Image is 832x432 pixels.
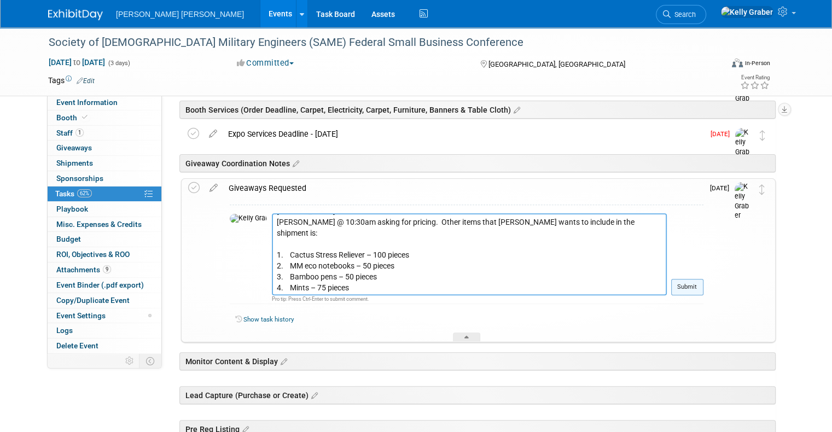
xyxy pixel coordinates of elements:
[56,159,93,167] span: Shipments
[290,157,299,168] a: Edit sections
[56,311,106,320] span: Event Settings
[56,265,111,274] span: Attachments
[735,182,751,221] img: Kelly Graber
[103,265,111,273] span: 9
[760,130,765,141] i: Move task
[56,129,84,137] span: Staff
[711,130,735,138] span: [DATE]
[223,125,704,143] div: Expo Services Deadline - [DATE]
[45,33,709,52] div: Society of [DEMOGRAPHIC_DATA] Military Engineers (SAME) Federal Small Business Conference
[48,217,161,232] a: Misc. Expenses & Credits
[656,5,706,24] a: Search
[759,184,765,195] i: Move task
[56,296,130,305] span: Copy/Duplicate Event
[72,58,82,67] span: to
[56,326,73,335] span: Logs
[511,104,520,115] a: Edit sections
[744,59,770,67] div: In-Person
[671,279,703,295] button: Submit
[56,281,144,289] span: Event Binder (.pdf export)
[48,202,161,217] a: Playbook
[243,316,294,323] a: Show task history
[77,189,92,197] span: 62%
[107,60,130,67] span: (3 days)
[48,156,161,171] a: Shipments
[48,323,161,338] a: Logs
[56,143,92,152] span: Giveaways
[488,60,625,68] span: [GEOGRAPHIC_DATA], [GEOGRAPHIC_DATA]
[179,101,776,119] div: Booth Services (Order Deadline, Carpet, Electricity, Carpet, Furniture, Banners & Table Cloth)
[48,232,161,247] a: Budget
[148,314,152,317] span: Modified Layout
[179,154,776,172] div: Giveaway Coordination Notes
[56,250,130,259] span: ROI, Objectives & ROO
[55,189,92,198] span: Tasks
[48,75,95,86] td: Tags
[75,129,84,137] span: 1
[309,389,318,400] a: Edit sections
[735,128,752,167] img: Kelly Graber
[179,386,776,404] div: Lead Capture (Purchase or Create)
[82,114,88,120] i: Booth reservation complete
[116,10,244,19] span: [PERSON_NAME] [PERSON_NAME]
[48,247,161,262] a: ROI, Objectives & ROO
[48,262,161,277] a: Attachments9
[664,57,770,73] div: Event Format
[56,174,103,183] span: Sponsorships
[732,59,743,67] img: Format-Inperson.png
[272,295,667,302] div: Pro tip: Press Ctrl-Enter to submit comment.
[48,9,103,20] img: ExhibitDay
[230,214,266,224] img: Kelly Graber
[56,205,88,213] span: Playbook
[56,98,118,107] span: Event Information
[56,235,81,243] span: Budget
[203,129,223,139] a: edit
[120,354,139,368] td: Personalize Event Tab Strip
[56,341,98,350] span: Delete Event
[48,171,161,186] a: Sponsorships
[48,338,161,353] a: Delete Event
[48,293,161,308] a: Copy/Duplicate Event
[48,278,161,293] a: Event Binder (.pdf export)
[671,10,696,19] span: Search
[48,110,161,125] a: Booth
[204,183,223,193] a: edit
[56,113,90,122] span: Booth
[710,184,735,192] span: [DATE]
[139,354,162,368] td: Toggle Event Tabs
[278,355,287,366] a: Edit sections
[48,95,161,110] a: Event Information
[740,75,770,80] div: Event Rating
[48,308,161,323] a: Event Settings
[179,352,776,370] div: Monitor Content & Display
[720,6,773,18] img: Kelly Graber
[48,141,161,155] a: Giveaways
[233,57,298,69] button: Committed
[48,186,161,201] a: Tasks62%
[48,57,106,67] span: [DATE] [DATE]
[56,220,142,229] span: Misc. Expenses & Credits
[223,179,703,197] div: Giveaways Requested
[48,126,161,141] a: Staff1
[77,77,95,85] a: Edit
